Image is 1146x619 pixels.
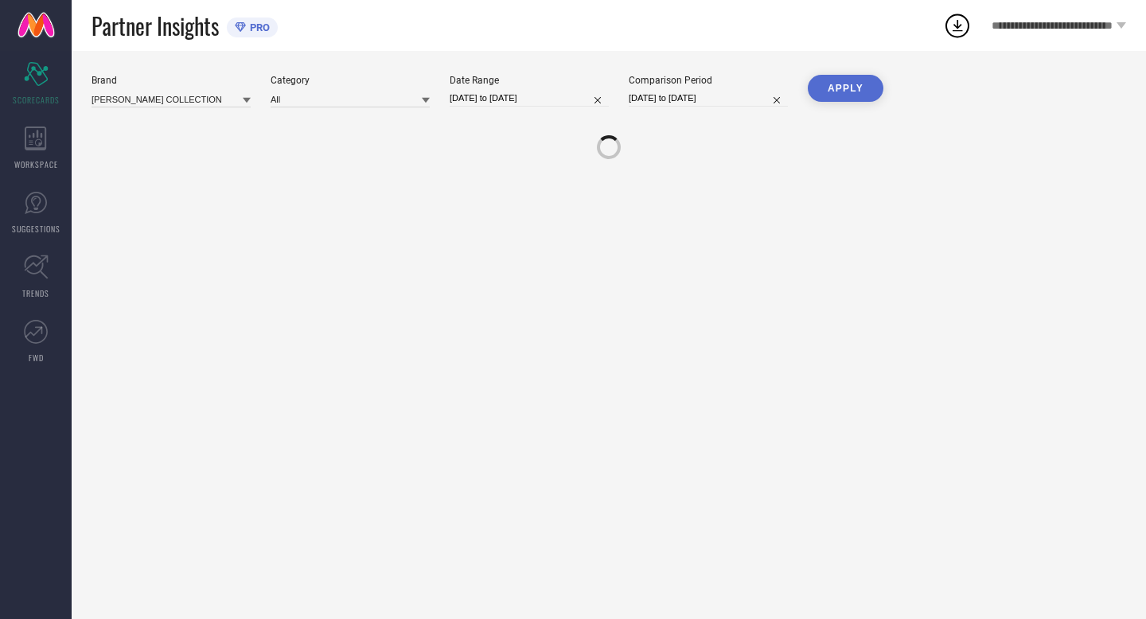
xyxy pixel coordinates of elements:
[808,75,883,102] button: APPLY
[22,287,49,299] span: TRENDS
[14,158,58,170] span: WORKSPACE
[246,21,270,33] span: PRO
[92,75,251,86] div: Brand
[13,94,60,106] span: SCORECARDS
[943,11,972,40] div: Open download list
[92,10,219,42] span: Partner Insights
[29,352,44,364] span: FWD
[629,75,788,86] div: Comparison Period
[450,90,609,107] input: Select date range
[629,90,788,107] input: Select comparison period
[450,75,609,86] div: Date Range
[12,223,60,235] span: SUGGESTIONS
[271,75,430,86] div: Category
